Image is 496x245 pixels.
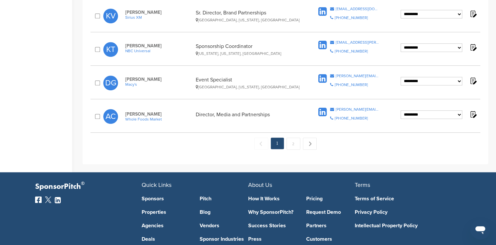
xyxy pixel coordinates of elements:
[248,223,297,228] a: Success Stories
[306,210,355,215] a: Request Demo
[335,16,368,20] div: [PHONE_NUMBER]
[200,210,248,215] a: Blog
[125,15,192,20] a: Sirius XM
[306,223,355,228] a: Partners
[196,77,301,89] div: Event Specialist
[200,196,248,201] a: Pitch
[336,7,379,11] div: [EMAIL_ADDRESS][DOMAIN_NAME]
[196,51,301,56] div: [US_STATE], [US_STATE], [GEOGRAPHIC_DATA]
[306,196,355,201] a: Pricing
[355,196,451,201] a: Terms of Service
[469,43,477,51] img: Notes
[335,83,368,87] div: [PHONE_NUMBER]
[248,181,272,189] span: About Us
[142,196,190,201] a: Sponsors
[336,40,379,44] div: [EMAIL_ADDRESS][PERSON_NAME][DOMAIN_NAME]
[248,196,297,201] a: How It Works
[303,138,317,150] a: Next →
[103,76,118,90] span: DG
[35,182,142,191] p: SponsorPitch
[355,223,451,228] a: Intellectual Property Policy
[125,49,192,53] a: NBC Universal
[196,111,301,122] div: Director, Media and Partnerships
[142,236,190,242] a: Deals
[196,18,301,22] div: [GEOGRAPHIC_DATA], [US_STATE], [GEOGRAPHIC_DATA]
[200,236,248,242] a: Sponsor Industries
[248,236,297,242] a: Press
[142,223,190,228] a: Agencies
[248,210,297,215] a: Why SponsorPitch?
[196,10,301,22] div: Sr. Director, Brand Partnerships
[103,9,118,23] span: KV
[125,111,192,117] span: [PERSON_NAME]
[103,42,118,57] span: KT
[470,219,491,240] iframe: Button to launch messaging window
[335,49,368,53] div: [PHONE_NUMBER]
[196,43,301,56] div: Sponsorship Coordinator
[103,109,118,124] span: AC
[125,82,192,87] a: Macy's
[45,196,51,203] img: Twitter
[335,116,368,120] div: [PHONE_NUMBER]
[35,196,42,203] img: Facebook
[336,74,379,78] div: [PERSON_NAME][EMAIL_ADDRESS][PERSON_NAME][DOMAIN_NAME]
[125,43,192,49] span: [PERSON_NAME]
[196,85,301,89] div: [GEOGRAPHIC_DATA], [US_STATE], [GEOGRAPHIC_DATA]
[271,138,284,149] em: 1
[200,223,248,228] a: Vendors
[306,236,355,242] a: Customers
[142,210,190,215] a: Properties
[125,77,192,82] span: [PERSON_NAME]
[355,210,451,215] a: Privacy Policy
[469,110,477,118] img: Notes
[125,10,192,15] span: [PERSON_NAME]
[254,138,268,150] span: ← Previous
[469,77,477,85] img: Notes
[355,181,370,189] span: Terms
[142,181,171,189] span: Quick Links
[336,107,379,111] div: [PERSON_NAME][EMAIL_ADDRESS][PERSON_NAME][DOMAIN_NAME]
[125,117,192,122] a: Whole Foods Market
[287,138,300,150] a: 2
[469,10,477,18] img: Notes
[81,179,85,188] span: ®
